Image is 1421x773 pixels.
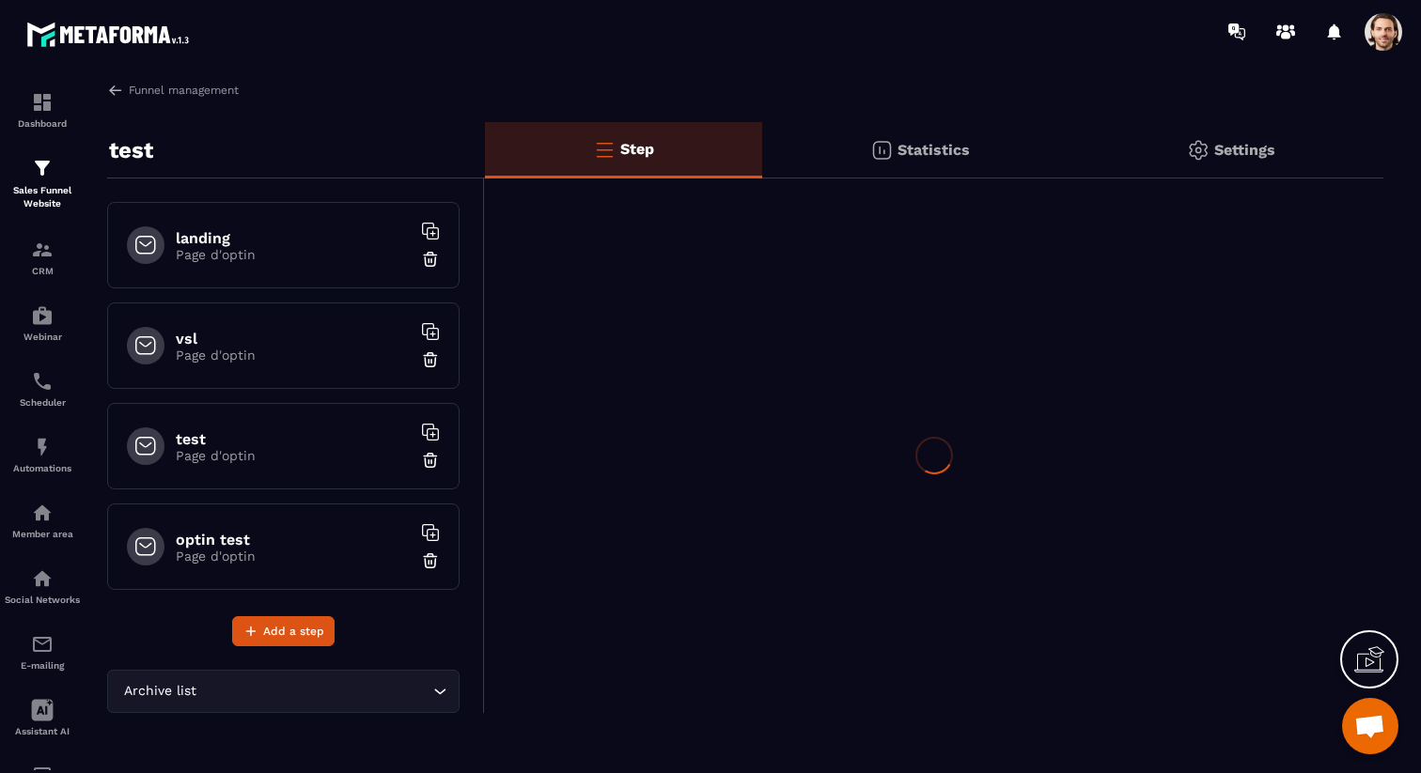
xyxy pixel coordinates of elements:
[5,463,80,473] p: Automations
[421,250,440,269] img: trash
[31,633,54,656] img: email
[263,622,324,641] span: Add a step
[232,616,335,646] button: Add a step
[176,348,411,363] p: Page d'optin
[5,397,80,408] p: Scheduler
[5,529,80,539] p: Member area
[1187,139,1210,162] img: setting-gr.5f69749f.svg
[31,436,54,458] img: automations
[421,451,440,470] img: trash
[31,370,54,393] img: scheduler
[31,567,54,590] img: social-network
[107,670,460,713] div: Search for option
[5,143,80,224] a: formationformationSales Funnel Website
[620,140,654,158] p: Step
[109,131,153,169] p: test
[5,356,80,422] a: schedulerschedulerScheduler
[31,91,54,114] img: formation
[421,350,440,369] img: trash
[176,531,411,549] h6: optin test
[5,660,80,671] p: E-mailing
[31,502,54,524] img: automations
[107,82,239,99] a: Funnel management
[5,77,80,143] a: formationformationDashboard
[5,487,80,553] a: automationsautomationsMember area
[176,247,411,262] p: Page d'optin
[593,138,616,161] img: bars-o.4a397970.svg
[5,595,80,605] p: Social Networks
[1342,698,1398,754] div: Ouvrir le chat
[119,681,200,702] span: Archive list
[5,422,80,487] a: automationsautomationsAutomations
[5,290,80,356] a: automationsautomationsWebinar
[898,141,970,159] p: Statistics
[31,157,54,179] img: formation
[176,448,411,463] p: Page d'optin
[200,681,429,702] input: Search for option
[31,239,54,261] img: formation
[107,82,124,99] img: arrow
[5,619,80,685] a: emailemailE-mailing
[176,430,411,448] h6: test
[176,229,411,247] h6: landing
[5,266,80,276] p: CRM
[5,685,80,750] a: Assistant AI
[5,118,80,129] p: Dashboard
[870,139,893,162] img: stats.20deebd0.svg
[5,224,80,290] a: formationformationCRM
[176,549,411,564] p: Page d'optin
[1214,141,1275,159] p: Settings
[26,17,195,52] img: logo
[31,304,54,327] img: automations
[5,726,80,736] p: Assistant AI
[421,551,440,570] img: trash
[5,184,80,210] p: Sales Funnel Website
[176,330,411,348] h6: vsl
[5,332,80,342] p: Webinar
[5,553,80,619] a: social-networksocial-networkSocial Networks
